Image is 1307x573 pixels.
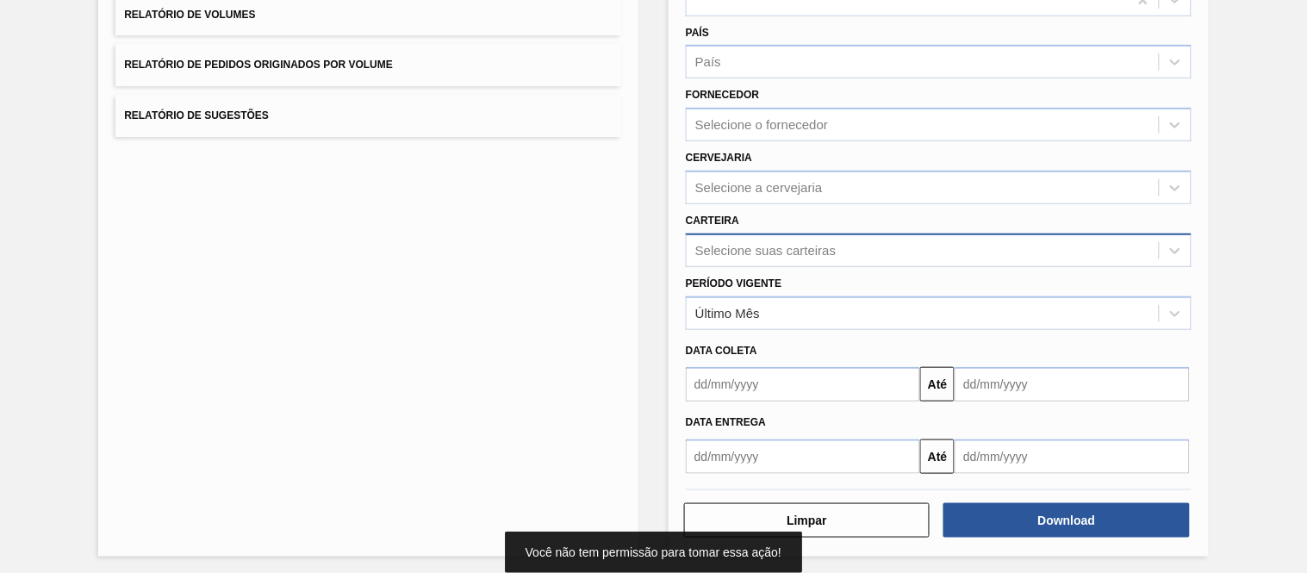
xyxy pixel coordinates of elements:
[686,439,920,474] input: dd/mm/yyyy
[695,55,721,70] div: País
[695,243,836,258] div: Selecione suas carteiras
[686,345,757,357] span: Data coleta
[686,27,709,39] label: País
[526,545,781,559] span: Você não tem permissão para tomar essa ação!
[920,367,955,402] button: Até
[686,215,739,227] label: Carteira
[920,439,955,474] button: Até
[684,503,930,538] button: Limpar
[955,367,1189,402] input: dd/mm/yyyy
[686,367,920,402] input: dd/mm/yyyy
[695,306,760,321] div: Último Mês
[686,89,759,101] label: Fornecedor
[955,439,1189,474] input: dd/mm/yyyy
[943,503,1189,538] button: Download
[115,95,621,137] button: Relatório de Sugestões
[686,152,752,164] label: Cervejaria
[695,118,828,133] div: Selecione o fornecedor
[115,44,621,86] button: Relatório de Pedidos Originados por Volume
[124,9,255,21] span: Relatório de Volumes
[686,277,781,290] label: Período Vigente
[695,180,823,195] div: Selecione a cervejaria
[124,59,393,71] span: Relatório de Pedidos Originados por Volume
[124,109,269,121] span: Relatório de Sugestões
[686,416,766,428] span: Data entrega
